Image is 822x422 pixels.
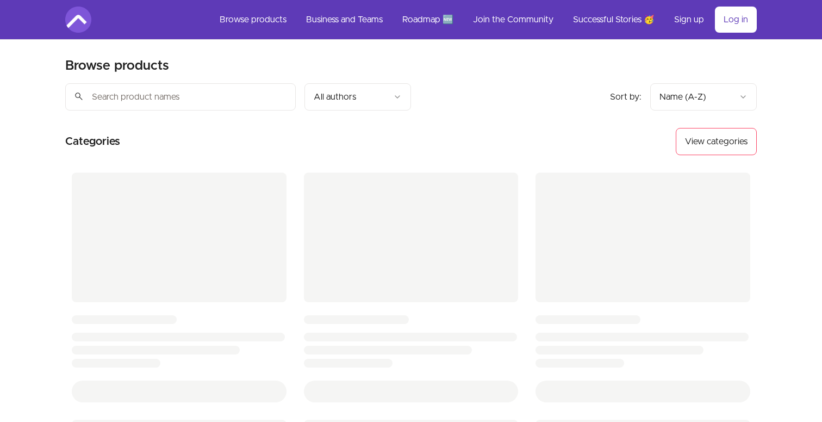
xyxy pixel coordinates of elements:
h2: Browse products [65,57,169,75]
a: Business and Teams [297,7,391,33]
button: Product sort options [650,83,757,111]
span: search [74,89,84,104]
img: Amigoscode logo [65,7,91,33]
a: Log in [715,7,757,33]
a: Sign up [665,7,713,33]
h2: Categories [65,128,120,155]
nav: Main [211,7,757,33]
input: Search product names [65,83,296,111]
button: View categories [676,128,757,155]
a: Roadmap 🆕 [394,7,462,33]
a: Successful Stories 🥳 [564,7,663,33]
a: Join the Community [464,7,562,33]
button: Filter by author [304,83,411,111]
a: Browse products [211,7,295,33]
span: Sort by: [610,93,642,101]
